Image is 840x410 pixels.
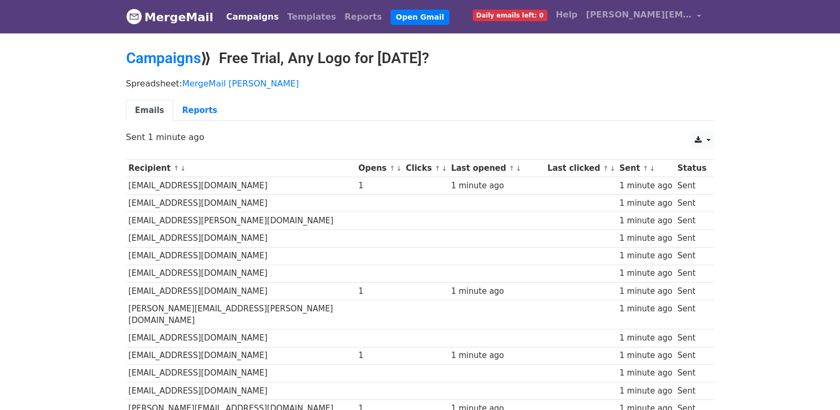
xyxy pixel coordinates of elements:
a: ↓ [609,164,615,172]
div: 1 minute ago [451,350,542,362]
th: Opens [356,160,403,177]
a: Templates [283,6,340,28]
a: Reports [173,100,226,121]
div: 1 minute ago [451,180,542,192]
a: ↑ [390,164,395,172]
a: Open Gmail [391,10,449,25]
td: Sent [675,347,709,364]
th: Clicks [403,160,448,177]
th: Last opened [448,160,545,177]
a: ↑ [173,164,179,172]
div: 1 minute ago [620,215,673,227]
th: Last clicked [545,160,617,177]
td: Sent [675,364,709,382]
a: MergeMail [126,6,214,28]
div: 1 minute ago [620,385,673,397]
div: 1 minute ago [620,367,673,379]
div: 1 minute ago [620,303,673,315]
a: Help [552,4,582,25]
a: ↓ [180,164,186,172]
a: ↑ [509,164,515,172]
p: Sent 1 minute ago [126,132,714,143]
a: ↓ [441,164,447,172]
td: Sent [675,195,709,212]
h2: ⟫ Free Trial, Any Logo for [DATE]? [126,49,714,67]
td: Sent [675,382,709,399]
div: 1 minute ago [620,197,673,210]
p: Spreadsheet: [126,78,714,89]
td: Sent [675,329,709,347]
a: ↑ [643,164,649,172]
div: 1 minute ago [620,267,673,280]
td: Sent [675,265,709,282]
th: Recipient [126,160,356,177]
td: [EMAIL_ADDRESS][DOMAIN_NAME] [126,329,356,347]
td: [EMAIL_ADDRESS][DOMAIN_NAME] [126,265,356,282]
td: [EMAIL_ADDRESS][DOMAIN_NAME] [126,230,356,247]
a: ↓ [396,164,402,172]
a: [PERSON_NAME][EMAIL_ADDRESS][DOMAIN_NAME] [582,4,706,29]
div: 1 minute ago [620,332,673,344]
td: [EMAIL_ADDRESS][DOMAIN_NAME] [126,195,356,212]
div: 1 minute ago [620,250,673,262]
td: [EMAIL_ADDRESS][PERSON_NAME][DOMAIN_NAME] [126,212,356,230]
img: MergeMail logo [126,8,142,24]
td: Sent [675,247,709,265]
div: 1 minute ago [620,285,673,298]
a: Campaigns [126,49,201,67]
div: 1 [358,180,401,192]
a: Reports [340,6,386,28]
a: ↑ [603,164,609,172]
td: [EMAIL_ADDRESS][DOMAIN_NAME] [126,282,356,300]
a: ↓ [516,164,521,172]
td: Sent [675,212,709,230]
td: [EMAIL_ADDRESS][DOMAIN_NAME] [126,177,356,195]
td: Sent [675,300,709,329]
a: Campaigns [222,6,283,28]
div: 1 minute ago [620,232,673,245]
td: Sent [675,177,709,195]
div: 1 [358,350,401,362]
div: 1 minute ago [451,285,542,298]
a: ↓ [650,164,656,172]
span: Daily emails left: 0 [473,10,547,21]
div: 1 minute ago [620,350,673,362]
td: Sent [675,282,709,300]
span: [PERSON_NAME][EMAIL_ADDRESS][DOMAIN_NAME] [586,8,692,21]
td: [EMAIL_ADDRESS][DOMAIN_NAME] [126,247,356,265]
a: Emails [126,100,173,121]
div: 1 [358,285,401,298]
th: Status [675,160,709,177]
td: [EMAIL_ADDRESS][DOMAIN_NAME] [126,347,356,364]
a: Daily emails left: 0 [468,4,552,25]
td: [EMAIL_ADDRESS][DOMAIN_NAME] [126,364,356,382]
a: ↑ [435,164,440,172]
td: [EMAIL_ADDRESS][DOMAIN_NAME] [126,382,356,399]
td: [PERSON_NAME][EMAIL_ADDRESS][PERSON_NAME][DOMAIN_NAME] [126,300,356,329]
th: Sent [617,160,675,177]
a: MergeMail [PERSON_NAME] [182,78,299,89]
div: 1 minute ago [620,180,673,192]
td: Sent [675,230,709,247]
